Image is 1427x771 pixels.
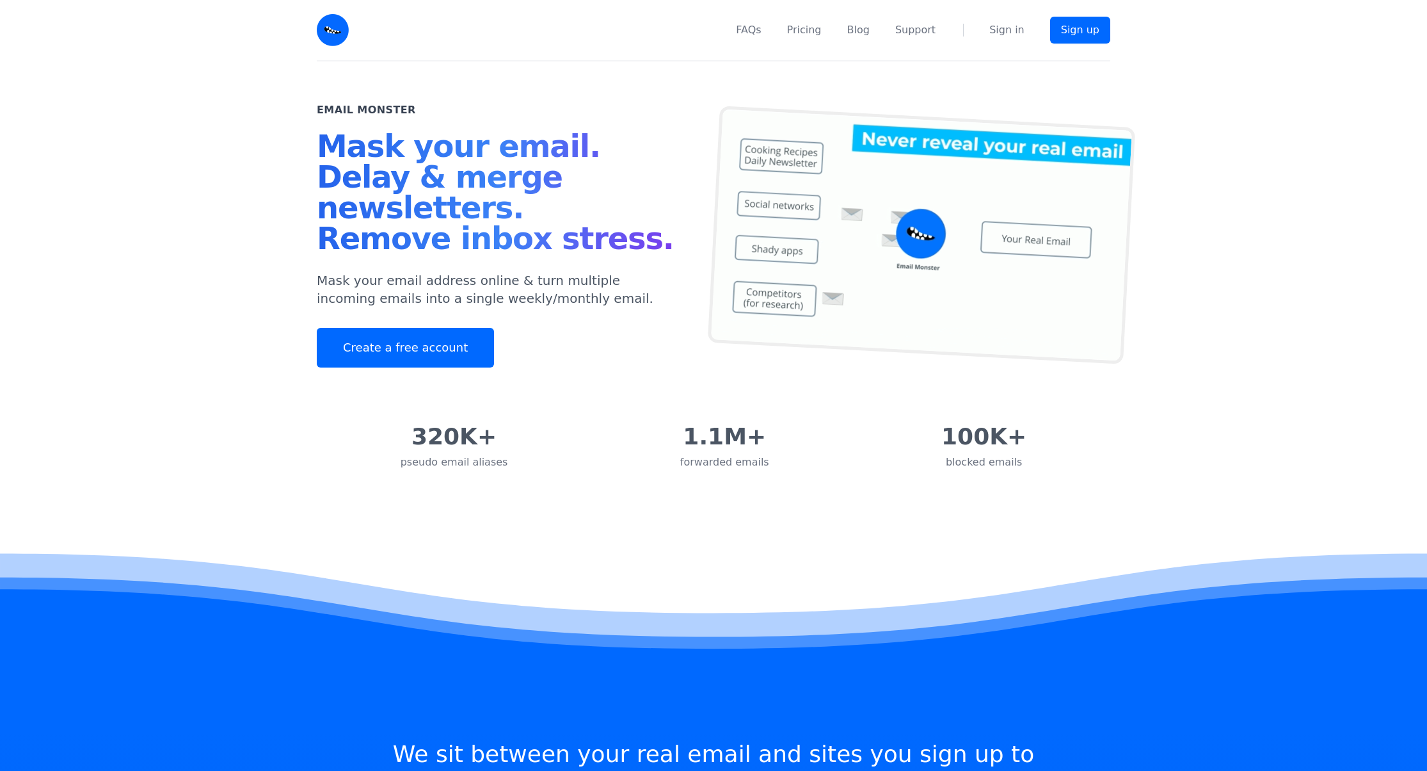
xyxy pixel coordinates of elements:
[708,106,1135,364] img: temp mail, free temporary mail, Temporary Email
[317,14,349,46] img: Email Monster
[401,455,508,470] div: pseudo email aliases
[680,455,769,470] div: forwarded emails
[989,22,1024,38] a: Sign in
[317,102,416,118] h2: Email Monster
[941,455,1026,470] div: blocked emails
[680,424,769,450] div: 1.1M+
[317,328,494,368] a: Create a free account
[847,22,870,38] a: Blog
[317,272,683,307] p: Mask your email address online & turn multiple incoming emails into a single weekly/monthly email.
[736,22,761,38] a: FAQs
[393,743,1034,766] h2: We sit between your real email and sites you sign up to
[787,22,822,38] a: Pricing
[317,131,683,259] h1: Mask your email. Delay & merge newsletters. Remove inbox stress.
[1050,17,1110,44] a: Sign up
[401,424,508,450] div: 320K+
[941,424,1026,450] div: 100K+
[895,22,936,38] a: Support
